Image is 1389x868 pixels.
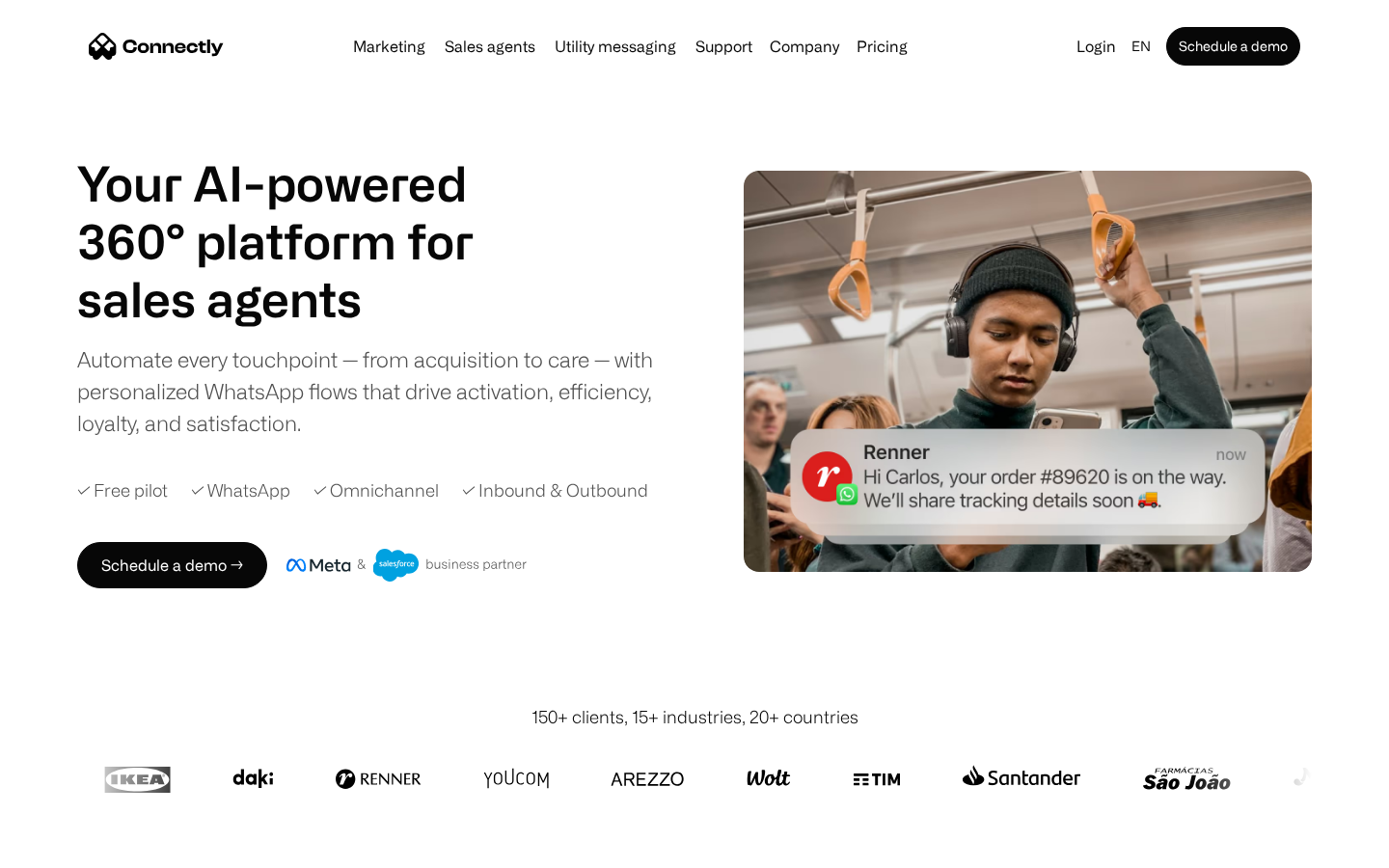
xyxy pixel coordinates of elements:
[77,270,521,328] h1: sales agents
[77,270,521,328] div: 1 of 4
[89,32,224,61] a: home
[286,549,528,582] img: Meta and Salesforce business partner badge.
[770,33,839,60] div: Company
[437,39,543,54] a: Sales agents
[849,39,915,54] a: Pricing
[462,477,648,503] div: ✓ Inbound & Outbound
[19,832,116,861] aside: Language selected: English
[764,33,845,60] div: Company
[531,704,858,730] div: 150+ clients, 15+ industries, 20+ countries
[77,542,267,588] a: Schedule a demo →
[1166,27,1300,66] a: Schedule a demo
[688,39,760,54] a: Support
[313,477,439,503] div: ✓ Omnichannel
[1069,33,1124,60] a: Login
[1131,33,1151,60] div: en
[77,477,168,503] div: ✓ Free pilot
[77,154,521,270] h1: Your AI-powered 360° platform for
[77,343,685,439] div: Automate every touchpoint — from acquisition to care — with personalized WhatsApp flows that driv...
[191,477,290,503] div: ✓ WhatsApp
[1124,33,1162,60] div: en
[547,39,684,54] a: Utility messaging
[77,270,521,328] div: carousel
[345,39,433,54] a: Marketing
[39,834,116,861] ul: Language list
